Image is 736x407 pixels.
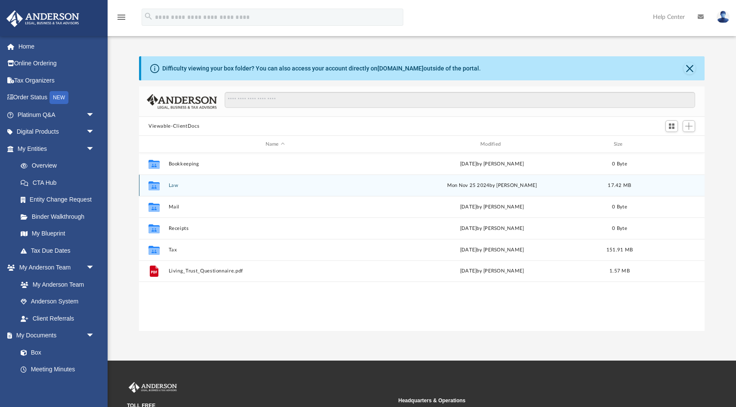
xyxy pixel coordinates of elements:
div: Mon Nov 25 2024 by [PERSON_NAME] [386,182,599,190]
a: Tax Due Dates [12,242,108,259]
span: 1.57 MB [609,269,630,273]
button: Mail [169,204,382,210]
a: Overview [12,157,108,174]
span: arrow_drop_down [86,140,103,158]
button: Tax [169,247,382,253]
button: Receipts [169,226,382,231]
div: id [640,141,701,148]
div: NEW [49,91,68,104]
span: 0 Byte [612,162,627,166]
span: 0 Byte [612,226,627,231]
a: Digital Productsarrow_drop_down [6,123,108,141]
a: My Blueprint [12,225,103,242]
span: 17.42 MB [608,183,631,188]
img: User Pic [717,11,730,23]
div: [DATE] by [PERSON_NAME] [386,246,599,254]
small: Headquarters & Operations [399,397,664,404]
div: grid [139,153,705,331]
input: Search files and folders [225,92,695,108]
a: My Anderson Team [12,276,99,293]
div: Difficulty viewing your box folder? You can also access your account directly on outside of the p... [162,64,481,73]
a: Anderson System [12,293,103,310]
div: id [143,141,164,148]
a: Tax Organizers [6,72,108,89]
div: [DATE] by [PERSON_NAME] [386,267,599,275]
a: Home [6,38,108,55]
button: Viewable-ClientDocs [148,122,199,130]
a: [DOMAIN_NAME] [377,65,424,72]
span: arrow_drop_down [86,259,103,277]
a: Online Ordering [6,55,108,72]
a: My Documentsarrow_drop_down [6,327,103,344]
a: menu [116,16,127,22]
div: Modified [385,141,599,148]
i: menu [116,12,127,22]
a: Platinum Q&Aarrow_drop_down [6,106,108,123]
button: Add [683,120,696,132]
img: Anderson Advisors Platinum Portal [127,382,179,393]
a: Order StatusNEW [6,89,108,107]
div: [DATE] by [PERSON_NAME] [386,160,599,168]
div: Size [603,141,637,148]
div: Name [168,141,382,148]
i: search [144,12,153,21]
a: Box [12,344,99,361]
button: Switch to Grid View [665,120,678,132]
a: Entity Change Request [12,191,108,208]
button: Close [683,62,696,74]
a: My Anderson Teamarrow_drop_down [6,259,103,276]
a: CTA Hub [12,174,108,191]
span: arrow_drop_down [86,123,103,141]
img: Anderson Advisors Platinum Portal [4,10,82,27]
a: Forms Library [12,378,99,395]
div: [DATE] by [PERSON_NAME] [386,225,599,233]
span: arrow_drop_down [86,106,103,124]
a: My Entitiesarrow_drop_down [6,140,108,157]
span: 0 Byte [612,205,627,209]
button: Bookkeeping [169,161,382,167]
div: [DATE] by [PERSON_NAME] [386,203,599,211]
a: Binder Walkthrough [12,208,108,225]
span: arrow_drop_down [86,327,103,345]
button: Living_Trust_Questionnaire.pdf [169,268,382,274]
a: Meeting Minutes [12,361,103,378]
a: Client Referrals [12,310,103,327]
button: Law [169,183,382,188]
span: 151.91 MB [606,248,633,252]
